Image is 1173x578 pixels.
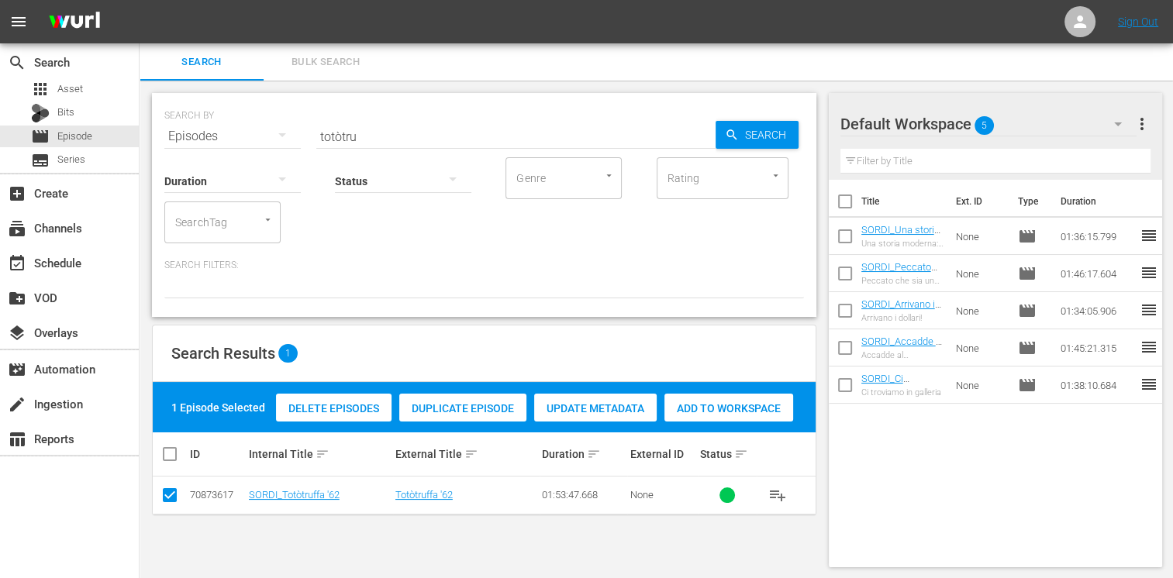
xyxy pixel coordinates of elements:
span: sort [316,447,329,461]
a: SORDI_Accadde al commissariato [861,335,944,359]
div: 01:53:47.668 [542,489,625,501]
div: Default Workspace [840,102,1137,146]
span: Asset [57,81,83,97]
button: Search [716,121,799,149]
span: menu [9,12,28,31]
div: Episodes [164,115,301,158]
span: Bits [57,105,74,120]
div: 70873617 [190,489,244,501]
th: Title [861,180,947,223]
td: None [950,366,1011,404]
span: Add to Workspace [664,402,793,415]
span: Asset [31,80,50,98]
span: Episode [1017,264,1036,283]
td: 01:45:21.315 [1054,329,1139,366]
span: Create [8,184,26,203]
span: Series [57,152,85,167]
span: Search [8,53,26,72]
span: VOD [8,289,26,308]
a: Totòtruffa '62 [395,489,453,501]
div: None [630,489,695,501]
span: reorder [1139,301,1157,319]
th: Type [1008,180,1051,223]
div: Duration [542,445,625,463]
td: None [950,292,1011,329]
span: Overlays [8,324,26,342]
span: Episode [1017,376,1036,394]
button: Update Metadata [534,394,657,421]
button: playlist_add [759,477,796,514]
td: None [950,255,1011,292]
button: Open [602,168,616,183]
td: None [950,218,1011,255]
td: 01:38:10.684 [1054,366,1139,404]
span: Search Results [171,344,275,363]
span: sort [587,447,601,461]
button: Delete Episodes [276,394,392,421]
span: 5 [975,109,994,142]
td: 01:34:05.906 [1054,292,1139,329]
span: more_vert [1132,115,1151,133]
td: None [950,329,1011,366]
a: SORDI_Una storia moderna: l'ape regina [861,224,940,259]
span: Search [149,53,254,71]
span: reorder [1139,375,1157,394]
span: sort [464,447,478,461]
div: Status [700,445,754,463]
a: SORDI_Totòtruffa '62 [249,489,340,501]
div: Accadde al commissariato [861,350,944,360]
span: Duplicate Episode [399,402,526,415]
a: SORDI_Arrivano i dollari! [861,298,941,322]
span: Schedule [8,254,26,273]
div: External Title [395,445,537,463]
span: Episode [57,129,92,144]
span: reorder [1139,263,1157,282]
p: Search Filters: [164,259,804,272]
span: Search [739,121,799,149]
div: External ID [630,448,695,460]
button: Duplicate Episode [399,394,526,421]
div: Peccato che sia una canaglia [861,276,944,286]
button: Add to Workspace [664,394,793,421]
span: playlist_add [768,486,787,504]
span: Reports [8,430,26,449]
span: reorder [1139,338,1157,356]
span: Update Metadata [534,402,657,415]
span: 1 [278,344,298,363]
span: Ingestion [8,395,26,414]
span: Episode [31,127,50,146]
span: reorder [1139,226,1157,245]
div: 1 Episode Selected [171,400,265,415]
button: Open [260,212,275,227]
div: Una storia moderna: l'ape [PERSON_NAME] [861,239,944,249]
span: Automation [8,360,26,379]
td: 01:46:17.604 [1054,255,1139,292]
span: Channels [8,219,26,238]
th: Duration [1051,180,1144,223]
div: Bits [31,104,50,122]
th: Ext. ID [947,180,1008,223]
span: Bulk Search [273,53,378,71]
div: Internal Title [249,445,391,463]
span: Episode [1017,301,1036,320]
img: ans4CAIJ8jUAAAAAAAAAAAAAAAAAAAAAAAAgQb4GAAAAAAAAAAAAAAAAAAAAAAAAJMjXAAAAAAAAAAAAAAAAAAAAAAAAgAT5G... [37,4,112,40]
td: 01:36:15.799 [1054,218,1139,255]
button: more_vert [1132,105,1151,143]
span: Delete Episodes [276,402,392,415]
span: sort [734,447,748,461]
a: SORDI_Peccato che sia una canaglia [861,261,937,296]
div: Arrivano i dollari! [861,313,944,323]
a: SORDI_Ci troviamo in galleria [861,373,910,408]
a: Sign Out [1118,15,1158,28]
span: Episode [1017,227,1036,246]
button: Open [768,168,783,183]
span: Series [31,151,50,170]
span: Episode [1017,339,1036,357]
div: Ci troviamo in galleria [861,387,944,397]
div: ID [190,448,244,460]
